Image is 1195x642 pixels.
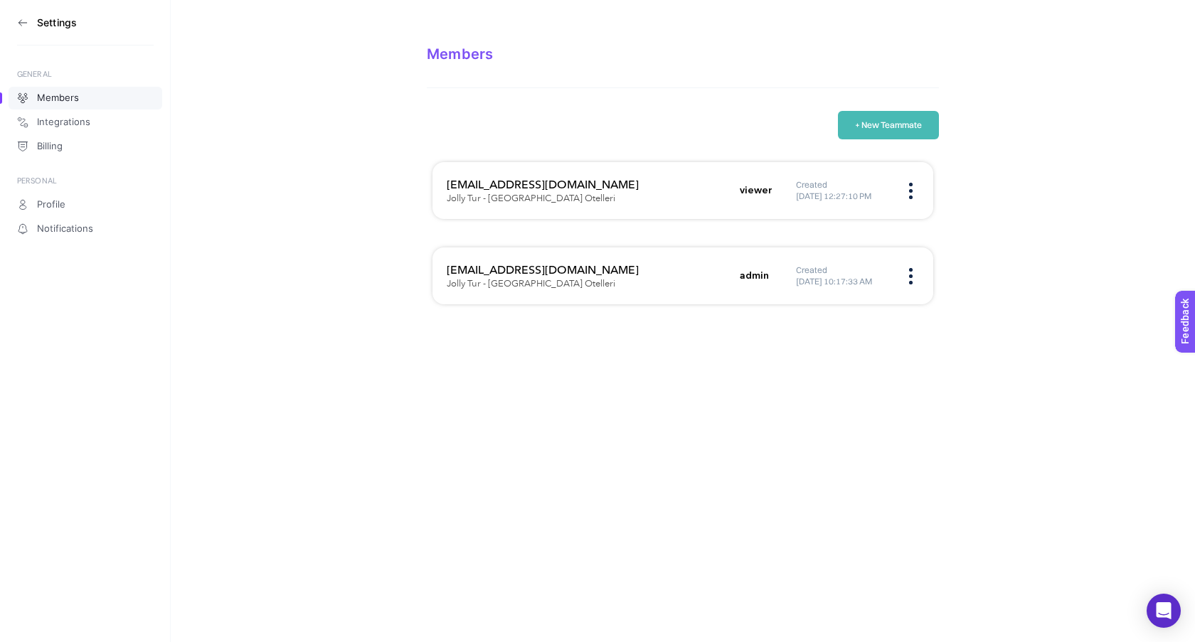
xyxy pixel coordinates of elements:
[9,135,162,158] a: Billing
[37,17,77,28] h3: Settings
[796,276,888,287] h5: [DATE] 10:17:33 AM
[796,191,888,202] h5: [DATE] 12:27:10 PM
[9,193,162,216] a: Profile
[909,268,913,284] img: menu icon
[37,199,65,210] span: Profile
[427,46,939,63] div: Members
[796,179,888,191] h6: Created
[1147,594,1181,628] div: Open Intercom Messenger
[909,183,913,199] img: menu icon
[37,223,93,235] span: Notifications
[796,264,888,276] h6: Created
[9,87,162,109] a: Members
[17,175,154,186] div: PERSONAL
[17,68,154,80] div: GENERAL
[37,92,79,104] span: Members
[740,183,772,198] h5: viewer
[447,262,731,279] h3: [EMAIL_ADDRESS][DOMAIN_NAME]
[37,117,90,128] span: Integrations
[740,269,769,283] h5: admin
[37,141,63,152] span: Billing
[9,218,162,240] a: Notifications
[838,111,939,139] button: + New Teammate
[9,4,54,16] span: Feedback
[447,279,615,290] h5: Jolly Tur - [GEOGRAPHIC_DATA] Otelleri
[9,111,162,134] a: Integrations
[447,193,615,205] h5: Jolly Tur - [GEOGRAPHIC_DATA] Otelleri
[447,176,731,193] h3: [EMAIL_ADDRESS][DOMAIN_NAME]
